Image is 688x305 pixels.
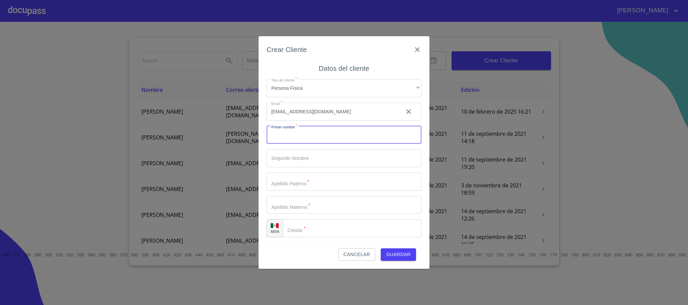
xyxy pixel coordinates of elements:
[401,104,417,120] button: clear input
[267,79,421,97] div: Persona Física
[271,229,279,234] p: MXN
[386,250,411,259] span: Guardar
[267,44,307,55] h6: Crear Cliente
[338,248,375,261] button: Cancelar
[343,250,370,259] span: Cancelar
[381,248,416,261] button: Guardar
[271,223,279,228] img: R93DlvwvvjP9fbrDwZeCRYBHk45OWMq+AAOlFVsxT89f82nwPLnD58IP7+ANJEaWYhP0Tx8kkA0WlQMPQsAAgwAOmBj20AXj6...
[319,63,369,74] h6: Datos del cliente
